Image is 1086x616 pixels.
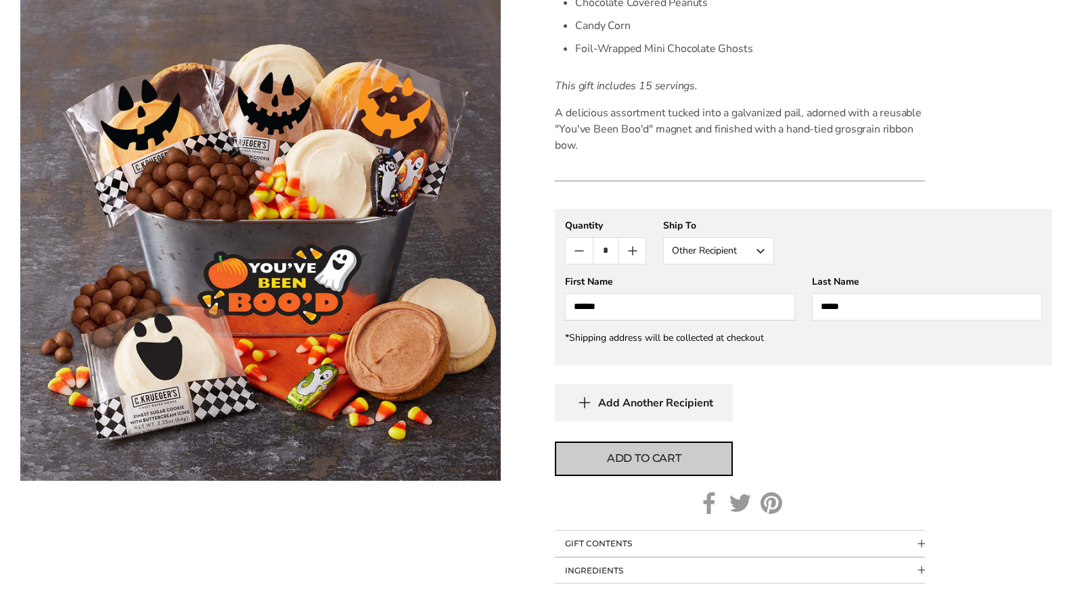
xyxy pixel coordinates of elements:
li: Candy Corn [575,14,925,37]
button: Other Recipient [663,237,774,264]
a: Twitter [729,492,751,514]
span: Add Another Recipient [598,396,713,410]
p: A delicious assortment tucked into a galvanized pail, adorned with a reusable "You've Been Boo'd"... [555,105,925,153]
button: Add to cart [555,442,733,476]
i: This gift includes 15 servings. [555,78,698,93]
div: *Shipping address will be collected at checkout [565,331,1042,344]
span: Add to cart [607,450,681,467]
a: Facebook [698,492,720,514]
input: First Name [565,293,795,321]
iframe: Sign Up via Text for Offers [11,565,140,605]
button: Add Another Recipient [555,384,733,421]
div: Ship To [663,219,774,232]
div: Quantity [565,219,646,232]
a: Pinterest [761,492,782,514]
button: Collapsible block button [555,531,925,556]
button: Count plus [619,238,646,264]
gfm-form: New recipient [555,209,1052,365]
input: Last Name [812,293,1042,321]
button: Count minus [566,238,592,264]
li: Foil-Wrapped Mini Chocolate Ghosts [575,37,925,60]
button: Collapsible block button [555,558,925,584]
div: Last Name [812,275,1042,288]
div: First Name [565,275,795,288]
input: Quantity [593,238,619,264]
